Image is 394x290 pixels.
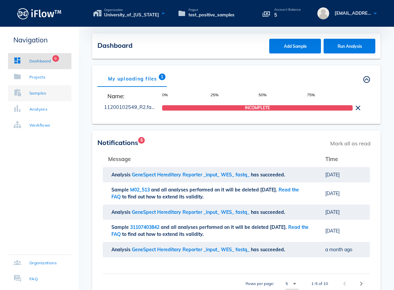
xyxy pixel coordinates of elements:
span: Run Analysis [330,44,369,49]
span: Badge [159,74,165,80]
span: Notifications [97,138,138,147]
div: 1-5 of 10 [311,281,328,287]
span: Analysis [111,172,132,178]
div: Samples [29,90,46,97]
p: Account Balance [274,8,301,11]
span: Time [325,155,338,162]
span: University_of_[US_STATE] [104,12,159,18]
span: GeneSpect Hereditary Reporter _input_ WES_ fastq_ [132,247,251,253]
button: Run Analysis [324,39,375,53]
span: Badge [52,55,59,62]
div: FAQ [29,276,38,282]
span: 75% [307,92,355,100]
span: M02_513 [130,187,151,193]
i: arrow_drop_down [291,280,299,288]
p: 5 [274,11,301,19]
div: Dashboard [29,58,51,64]
span: [DATE] [325,190,340,196]
span: 0% [162,92,211,100]
span: Name: [104,92,157,100]
p: Navigation [8,35,71,45]
span: GeneSpect Hereditary Reporter _input_ WES_ fastq_ [132,172,251,178]
span: a month ago [325,247,352,253]
button: Next page [355,278,367,290]
button: Add Sample [269,39,321,53]
span: Mark all as read [327,136,374,151]
span: [DATE] [325,228,340,234]
span: Message [108,155,131,162]
span: Analysis [111,247,132,253]
span: Badge [138,137,145,144]
span: [DATE] [325,172,340,178]
span: Analysis [111,209,132,215]
th: Message [103,151,320,167]
div: Workflows [29,122,50,129]
span: and all analyses performed on it will be deleted [DATE]. [151,187,279,193]
span: GeneSpect Hereditary Reporter _input_ WES_ fastq_ [132,209,251,215]
span: to find out how to extend its validity. [122,231,205,237]
span: 50% [259,92,307,100]
span: has succeeded. [251,209,287,215]
span: Dashboard [97,41,132,49]
span: has succeeded. [251,247,287,253]
span: has succeeded. [251,172,287,178]
span: Project [188,8,235,12]
div: 5Rows per page: [286,278,299,289]
div: Projects [29,74,45,81]
img: avatar.16069ca8.svg [317,7,329,19]
div: Organizations [29,260,57,266]
span: INCOMPLETE [245,105,270,111]
span: Add Sample [276,44,315,49]
div: My uploading files [97,71,168,87]
i: chevron_right [357,280,365,288]
span: 31107403842 [130,224,161,230]
span: to find out how to extend its validity. [122,194,205,200]
span: Organization [104,8,159,12]
th: Time: Not sorted. Activate to sort ascending. [320,151,370,167]
div: Analyses [29,106,47,113]
span: and all analyses performed on it will be deleted [DATE]. [161,224,288,230]
span: Sample [111,187,130,193]
span: Sample [111,224,130,230]
span: 25% [211,92,259,100]
span: [DATE] [325,209,340,215]
div: 5 [286,281,288,287]
a: 11200102549_R2.fastq.gz [104,104,165,110]
span: test_positive_samples [188,12,235,18]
